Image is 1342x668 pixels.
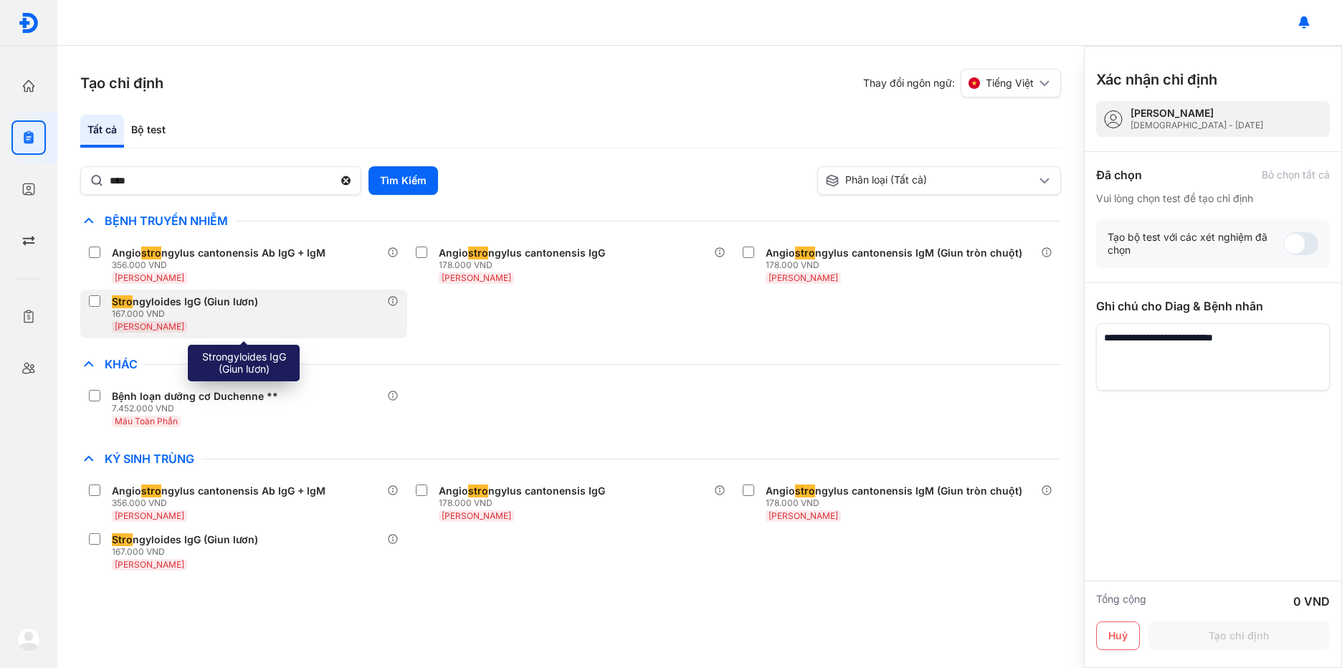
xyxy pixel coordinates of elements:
[97,452,201,466] span: Ký Sinh Trùng
[442,272,511,283] span: [PERSON_NAME]
[112,308,264,320] div: 167.000 VND
[141,485,161,497] span: stro
[1131,120,1263,131] div: [DEMOGRAPHIC_DATA] - [DATE]
[112,295,133,308] span: Stro
[80,115,124,148] div: Tất cả
[766,259,1028,271] div: 178.000 VND
[795,247,815,259] span: stro
[124,115,173,148] div: Bộ test
[115,416,178,426] span: Máu Toàn Phần
[986,77,1034,90] span: Tiếng Việt
[112,247,325,259] div: Angio ngylus cantonensis Ab IgG + IgM
[825,173,1036,188] div: Phân loại (Tất cả)
[1293,593,1330,610] div: 0 VND
[1096,70,1217,90] h3: Xác nhận chỉ định
[112,533,258,546] div: ngyloides IgG (Giun lươn)
[1148,621,1330,650] button: Tạo chỉ định
[1096,621,1140,650] button: Huỷ
[112,485,325,497] div: Angio ngylus cantonensis Ab IgG + IgM
[115,510,184,521] span: [PERSON_NAME]
[80,73,163,93] h3: Tạo chỉ định
[112,295,258,308] div: ngyloides IgG (Giun lươn)
[112,546,264,558] div: 167.000 VND
[1096,166,1142,183] div: Đã chọn
[18,12,39,34] img: logo
[1096,593,1146,610] div: Tổng cộng
[468,247,488,259] span: stro
[468,485,488,497] span: stro
[795,485,815,497] span: stro
[766,247,1022,259] div: Angio ngylus cantonensis IgM (Giun tròn chuột)
[766,485,1022,497] div: Angio ngylus cantonensis IgM (Giun tròn chuột)
[112,497,331,509] div: 356.000 VND
[97,214,235,228] span: Bệnh Truyền Nhiễm
[97,357,145,371] span: Khác
[112,533,133,546] span: Stro
[442,510,511,521] span: [PERSON_NAME]
[17,628,40,651] img: logo
[1131,107,1263,120] div: [PERSON_NAME]
[115,272,184,283] span: [PERSON_NAME]
[1096,192,1330,205] div: Vui lòng chọn test để tạo chỉ định
[115,559,184,570] span: [PERSON_NAME]
[439,485,605,497] div: Angio ngylus cantonensis IgG
[1096,297,1330,315] div: Ghi chú cho Diag & Bệnh nhân
[112,259,331,271] div: 356.000 VND
[141,247,161,259] span: stro
[768,272,838,283] span: [PERSON_NAME]
[439,497,611,509] div: 178.000 VND
[439,259,611,271] div: 178.000 VND
[112,390,278,403] div: Bệnh loạn dưỡng cơ Duchenne **
[1262,168,1330,181] div: Bỏ chọn tất cả
[863,69,1061,97] div: Thay đổi ngôn ngữ:
[768,510,838,521] span: [PERSON_NAME]
[766,497,1028,509] div: 178.000 VND
[1108,231,1284,257] div: Tạo bộ test với các xét nghiệm đã chọn
[115,321,184,332] span: [PERSON_NAME]
[439,247,605,259] div: Angio ngylus cantonensis IgG
[112,403,284,414] div: 7.452.000 VND
[368,166,438,195] button: Tìm Kiếm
